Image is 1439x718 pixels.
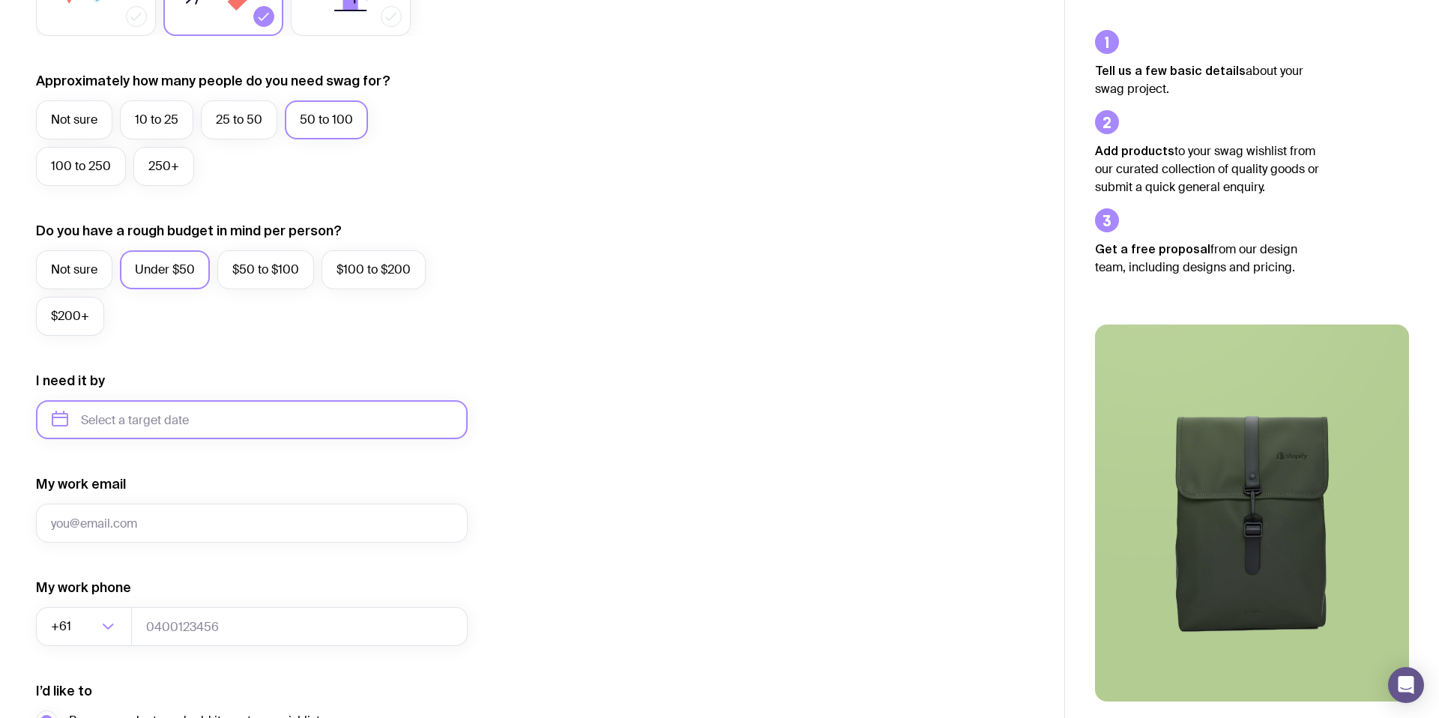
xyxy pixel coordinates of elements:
[1095,240,1320,277] p: from our design team, including designs and pricing.
[1095,242,1210,256] strong: Get a free proposal
[36,72,390,90] label: Approximately how many people do you need swag for?
[131,607,468,646] input: 0400123456
[36,297,104,336] label: $200+
[1388,667,1424,703] div: Open Intercom Messenger
[322,250,426,289] label: $100 to $200
[1095,64,1246,77] strong: Tell us a few basic details
[133,147,194,186] label: 250+
[36,250,112,289] label: Not sure
[36,372,105,390] label: I need it by
[36,504,468,543] input: you@email.com
[120,100,193,139] label: 10 to 25
[1095,142,1320,196] p: to your swag wishlist from our curated collection of quality goods or submit a quick general enqu...
[120,250,210,289] label: Under $50
[74,607,97,646] input: Search for option
[217,250,314,289] label: $50 to $100
[36,147,126,186] label: 100 to 250
[36,100,112,139] label: Not sure
[51,607,74,646] span: +61
[36,222,342,240] label: Do you have a rough budget in mind per person?
[36,682,92,700] label: I’d like to
[36,400,468,439] input: Select a target date
[36,475,126,493] label: My work email
[201,100,277,139] label: 25 to 50
[285,100,368,139] label: 50 to 100
[36,607,132,646] div: Search for option
[1095,144,1174,157] strong: Add products
[36,579,131,597] label: My work phone
[1095,61,1320,98] p: about your swag project.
